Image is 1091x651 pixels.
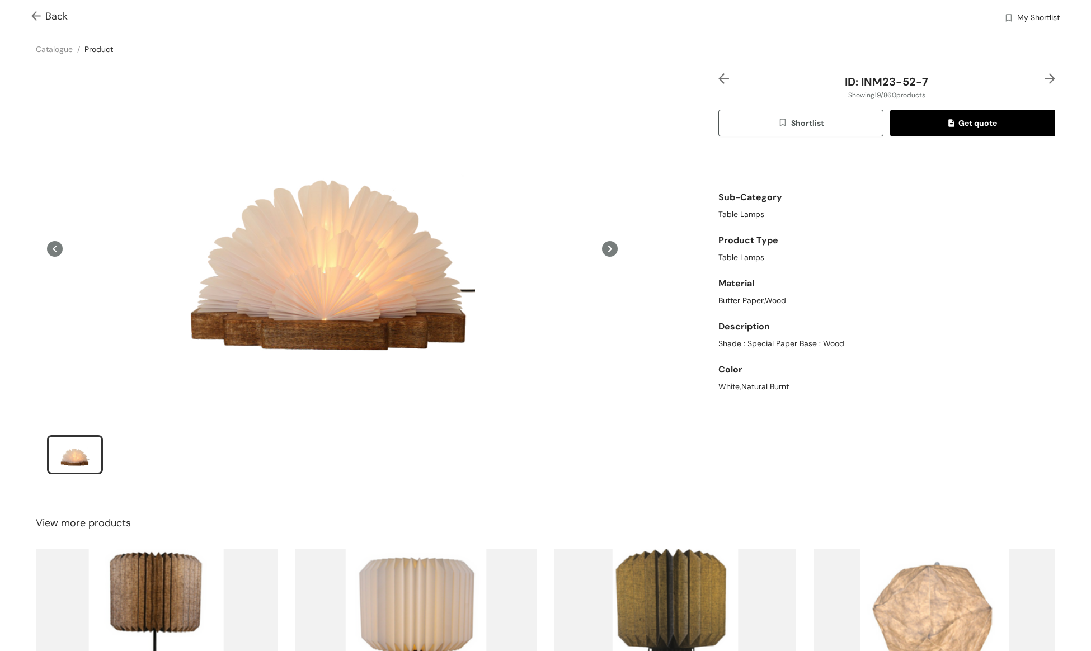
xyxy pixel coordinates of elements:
div: Color [718,358,1055,381]
div: Table Lamps [718,252,1055,263]
span: My Shortlist [1017,12,1060,25]
span: Showing 19 / 860 products [848,90,925,100]
img: left [718,73,729,84]
span: Shade : Special Paper Base : Wood [718,338,844,350]
span: / [77,44,80,54]
img: Go back [31,11,45,23]
img: wishlist [1004,13,1014,25]
a: Product [84,44,113,54]
div: Table Lamps [718,209,1055,220]
img: wishlist [778,117,791,130]
div: Sub-Category [718,186,1055,209]
img: quote [948,119,958,129]
span: Back [31,9,68,24]
li: slide item 1 [47,435,103,474]
button: wishlistShortlist [718,110,883,136]
div: Product Type [718,229,1055,252]
span: Shortlist [778,117,824,130]
span: Get quote [948,117,996,129]
span: View more products [36,516,131,531]
button: quoteGet quote [890,110,1055,136]
a: Catalogue [36,44,73,54]
div: Butter Paper,Wood [718,295,1055,306]
div: White,Natural Burnt [718,381,1055,393]
div: Description [718,315,1055,338]
div: Material [718,272,1055,295]
img: right [1045,73,1055,84]
span: ID: INM23-52-7 [845,74,928,89]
